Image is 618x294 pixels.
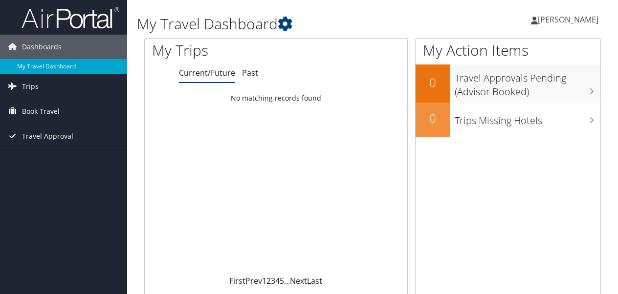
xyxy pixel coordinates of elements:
[416,110,450,126] h2: 0
[145,89,407,107] td: No matching records found
[416,64,600,102] a: 0Travel Approvals Pending (Advisor Booked)
[538,14,598,25] span: [PERSON_NAME]
[416,40,600,61] h1: My Action Items
[22,6,119,29] img: airportal-logo.png
[22,74,39,99] span: Trips
[179,67,235,78] a: Current/Future
[266,275,271,286] a: 2
[22,35,62,59] span: Dashboards
[22,124,73,148] span: Travel Approval
[262,275,266,286] a: 1
[271,275,275,286] a: 3
[455,66,600,99] h3: Travel Approvals Pending (Advisor Booked)
[416,103,600,137] a: 0Trips Missing Hotels
[245,275,262,286] a: Prev
[229,275,245,286] a: First
[137,14,451,34] h1: My Travel Dashboard
[152,40,290,61] h1: My Trips
[284,275,290,286] span: …
[531,5,608,34] a: [PERSON_NAME]
[275,275,280,286] a: 4
[22,99,60,124] span: Book Travel
[280,275,284,286] a: 5
[242,67,258,78] a: Past
[307,275,322,286] a: Last
[455,109,600,127] h3: Trips Missing Hotels
[290,275,307,286] a: Next
[416,74,450,91] h2: 0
